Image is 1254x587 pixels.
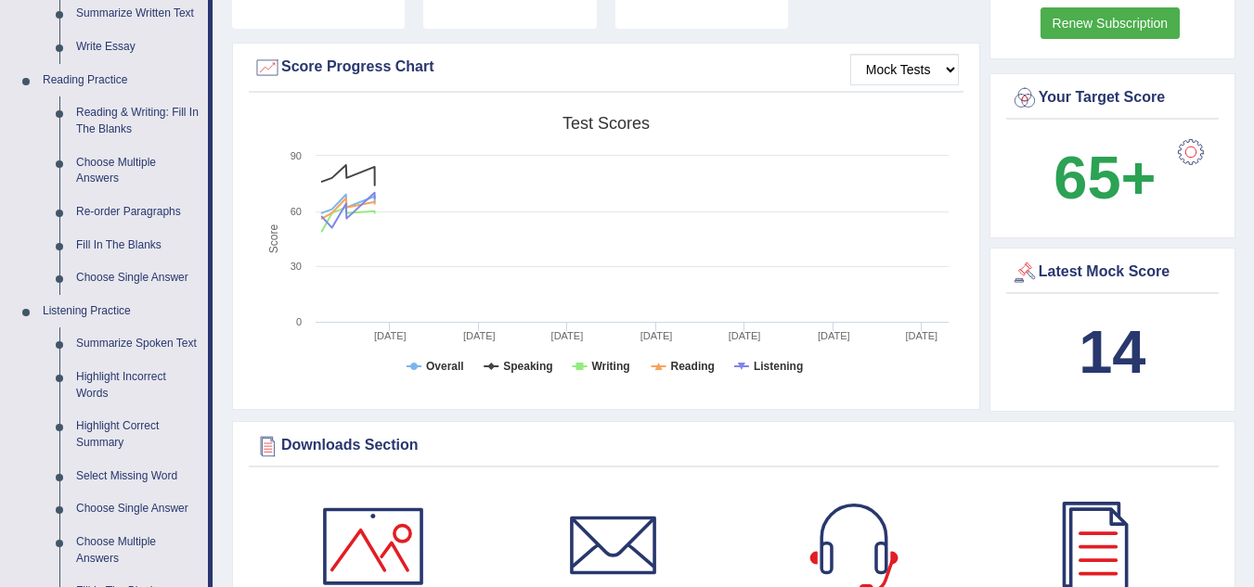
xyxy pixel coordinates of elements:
a: Fill In The Blanks [68,229,208,262]
text: 0 [296,316,302,327]
div: Your Target Score [1011,84,1214,112]
tspan: Writing [591,360,629,373]
tspan: [DATE] [640,330,673,341]
div: Latest Mock Score [1011,259,1214,287]
a: Summarize Spoken Text [68,327,208,361]
tspan: Listening [754,360,803,373]
text: 90 [291,150,302,161]
tspan: [DATE] [818,330,850,341]
a: Renew Subscription [1041,7,1181,39]
a: Select Missing Word [68,460,208,493]
tspan: Reading [671,360,715,373]
a: Write Essay [68,31,208,64]
tspan: [DATE] [374,330,407,341]
div: Downloads Section [253,432,1214,460]
div: Score Progress Chart [253,54,959,82]
a: Choose Single Answer [68,492,208,526]
tspan: [DATE] [463,330,496,341]
a: Highlight Correct Summary [68,410,208,459]
a: Choose Multiple Answers [68,526,208,575]
a: Choose Multiple Answers [68,147,208,196]
tspan: [DATE] [551,330,584,341]
a: Highlight Incorrect Words [68,361,208,410]
tspan: Overall [426,360,464,373]
a: Reading & Writing: Fill In The Blanks [68,96,208,146]
tspan: Test scores [562,114,650,133]
tspan: [DATE] [905,330,937,341]
tspan: Score [267,224,280,254]
tspan: Speaking [503,360,552,373]
b: 14 [1079,318,1145,386]
a: Re-order Paragraphs [68,196,208,229]
a: Listening Practice [34,295,208,328]
text: 60 [291,206,302,217]
text: 30 [291,261,302,272]
b: 65+ [1054,144,1156,211]
a: Reading Practice [34,64,208,97]
tspan: [DATE] [729,330,761,341]
a: Choose Single Answer [68,262,208,295]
